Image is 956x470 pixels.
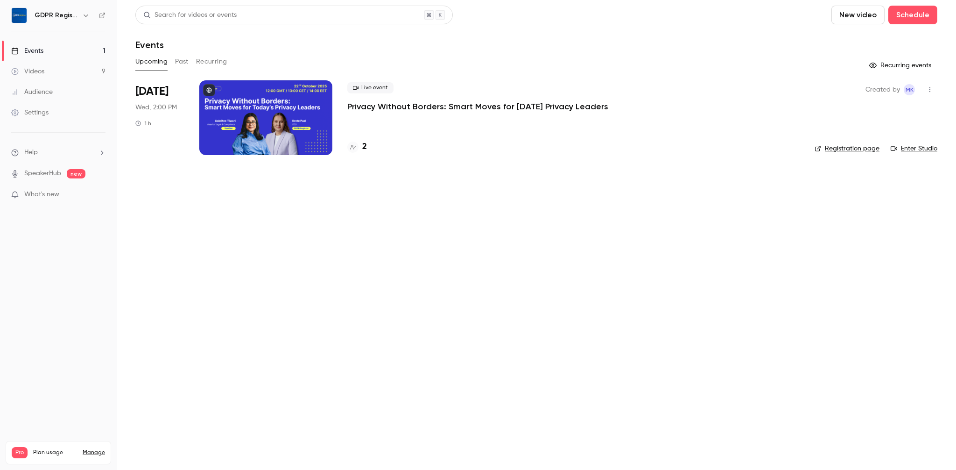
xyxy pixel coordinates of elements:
[865,58,937,73] button: Recurring events
[865,84,900,95] span: Created by
[24,190,59,199] span: What's new
[24,148,38,157] span: Help
[67,169,85,178] span: new
[135,84,169,99] span: [DATE]
[12,447,28,458] span: Pro
[815,144,879,153] a: Registration page
[904,84,915,95] span: Marit Kesa
[175,54,189,69] button: Past
[12,8,27,23] img: GDPR Register
[11,67,44,76] div: Videos
[11,87,53,97] div: Audience
[831,6,885,24] button: New video
[35,11,78,20] h6: GDPR Register
[143,10,237,20] div: Search for videos or events
[347,141,367,153] a: 2
[24,169,61,178] a: SpeakerHub
[347,82,394,93] span: Live event
[135,80,184,155] div: Oct 22 Wed, 2:00 PM (Europe/Tallinn)
[11,46,43,56] div: Events
[11,148,105,157] li: help-dropdown-opener
[888,6,937,24] button: Schedule
[135,39,164,50] h1: Events
[11,108,49,117] div: Settings
[33,449,77,456] span: Plan usage
[135,54,168,69] button: Upcoming
[891,144,937,153] a: Enter Studio
[135,120,151,127] div: 1 h
[83,449,105,456] a: Manage
[347,101,608,112] a: Privacy Without Borders: Smart Moves for [DATE] Privacy Leaders
[362,141,367,153] h4: 2
[135,103,177,112] span: Wed, 2:00 PM
[196,54,227,69] button: Recurring
[906,84,914,95] span: MK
